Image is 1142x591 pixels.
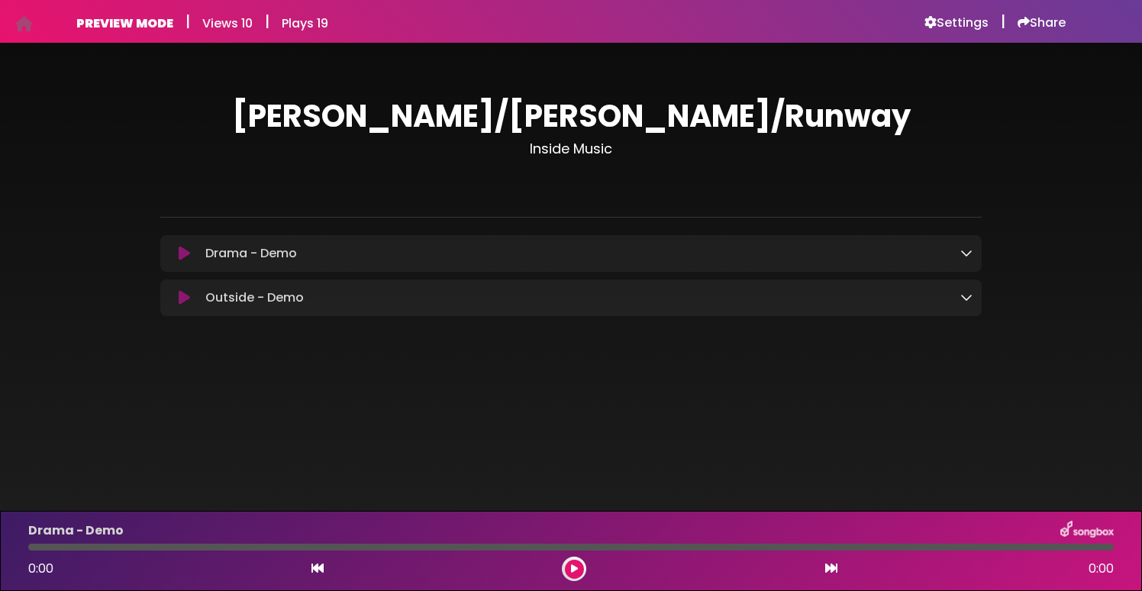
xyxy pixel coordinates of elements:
[282,16,328,31] h6: Plays 19
[1001,12,1005,31] h5: |
[76,16,173,31] h6: PREVIEW MODE
[205,289,304,307] p: Outside - Demo
[265,12,269,31] h5: |
[202,16,253,31] h6: Views 10
[1018,15,1066,31] a: Share
[160,140,982,157] h3: Inside Music
[185,12,190,31] h5: |
[924,15,989,31] a: Settings
[160,98,982,134] h1: [PERSON_NAME]/[PERSON_NAME]/Runway
[205,244,297,263] p: Drama - Demo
